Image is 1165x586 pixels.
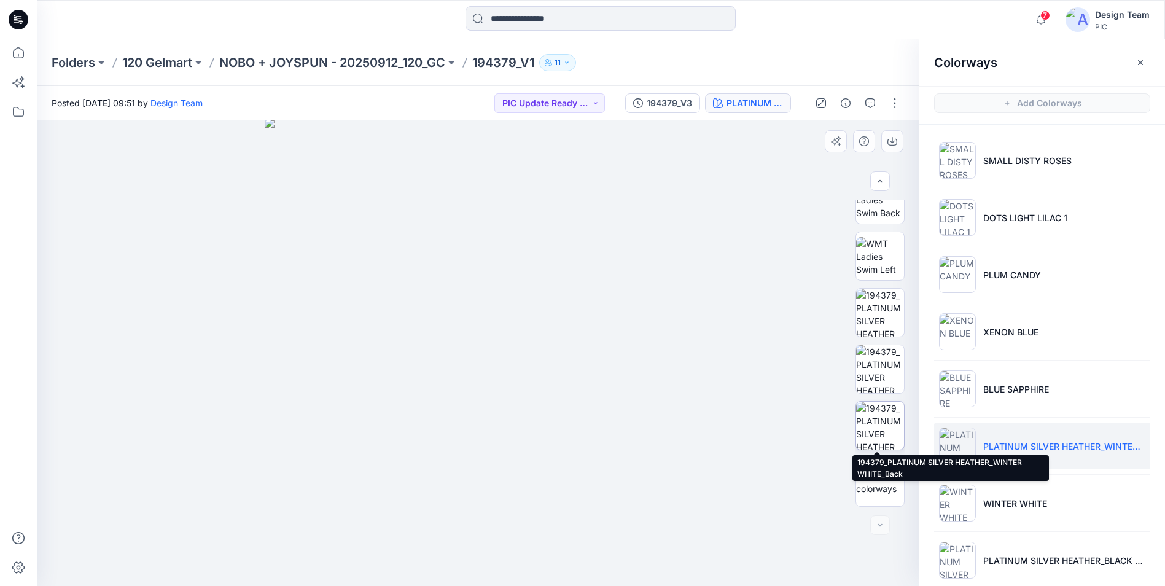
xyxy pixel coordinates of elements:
[856,289,904,337] img: 194379_PLATINUM SILVER HEATHER_WINTER WHITE_Front
[52,96,203,109] span: Posted [DATE] 09:51 by
[727,96,783,110] div: PLATINUM SILVER HEATHER_WINTER WHITE
[856,469,904,495] img: All colorways
[983,268,1041,281] p: PLUM CANDY
[939,542,976,579] img: PLATINUM SILVER HEATHER_BLACK SOOT
[983,440,1145,453] p: PLATINUM SILVER HEATHER_WINTER WHITE
[647,96,692,110] div: 194379_V3
[219,54,445,71] a: NOBO + JOYSPUN - 20250912_120_GC
[939,256,976,293] img: PLUM CANDY
[1040,10,1050,20] span: 7
[539,54,576,71] button: 11
[555,56,561,69] p: 11
[939,199,976,236] img: DOTS LIGHT LILAC 1
[939,428,976,464] img: PLATINUM SILVER HEATHER_WINTER WHITE
[150,98,203,108] a: Design Team
[265,118,692,586] img: eyJhbGciOiJIUzI1NiIsImtpZCI6IjAiLCJzbHQiOiJzZXMiLCJ0eXAiOiJKV1QifQ.eyJkYXRhIjp7InR5cGUiOiJzdG9yYW...
[939,485,976,522] img: WINTER WHITE
[856,345,904,393] img: 194379_PLATINUM SILVER HEATHER_WINTER WHITE_Left
[472,54,534,71] p: 194379_V1
[934,55,997,70] h2: Colorways
[122,54,192,71] a: 120 Gelmart
[1095,22,1150,31] div: PIC
[983,497,1047,510] p: WINTER WHITE
[983,554,1145,567] p: PLATINUM SILVER HEATHER_BLACK SOOT
[939,370,976,407] img: BLUE SAPPHIRE
[856,237,904,276] img: WMT Ladies Swim Left
[705,93,791,113] button: PLATINUM SILVER HEATHER_WINTER WHITE
[52,54,95,71] a: Folders
[856,402,904,450] img: 194379_PLATINUM SILVER HEATHER_WINTER WHITE_Back
[1066,7,1090,32] img: avatar
[1095,7,1150,22] div: Design Team
[983,383,1049,396] p: BLUE SAPPHIRE
[983,326,1038,338] p: XENON BLUE
[939,142,976,179] img: SMALL DISTY ROSES
[836,93,855,113] button: Details
[625,93,700,113] button: 194379_V3
[939,313,976,350] img: XENON BLUE
[983,211,1067,224] p: DOTS LIGHT LILAC 1
[983,154,1072,167] p: SMALL DISTY ROSES
[856,181,904,219] img: WMT Ladies Swim Back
